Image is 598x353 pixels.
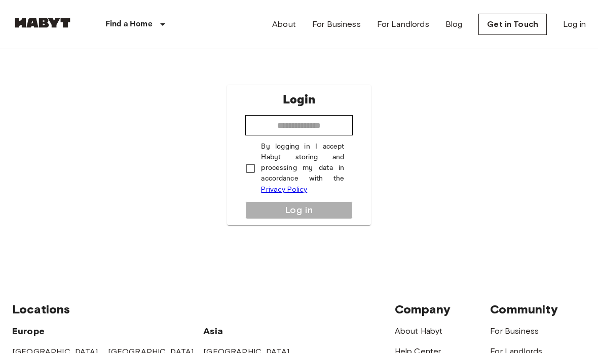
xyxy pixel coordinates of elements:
[261,185,307,194] a: Privacy Policy
[563,18,586,30] a: Log in
[12,302,70,316] span: Locations
[105,18,153,30] p: Find a Home
[490,302,557,316] span: Community
[12,18,73,28] img: Habyt
[490,326,539,336] a: For Business
[445,18,463,30] a: Blog
[395,326,443,336] a: About Habyt
[395,302,451,316] span: Company
[272,18,296,30] a: About
[478,14,547,35] a: Get in Touch
[261,142,344,195] p: By logging in I accept Habyt storing and processing my data in accordance with the
[203,326,223,337] span: Asia
[312,18,361,30] a: For Business
[283,91,315,109] p: Login
[377,18,429,30] a: For Landlords
[12,326,45,337] span: Europe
